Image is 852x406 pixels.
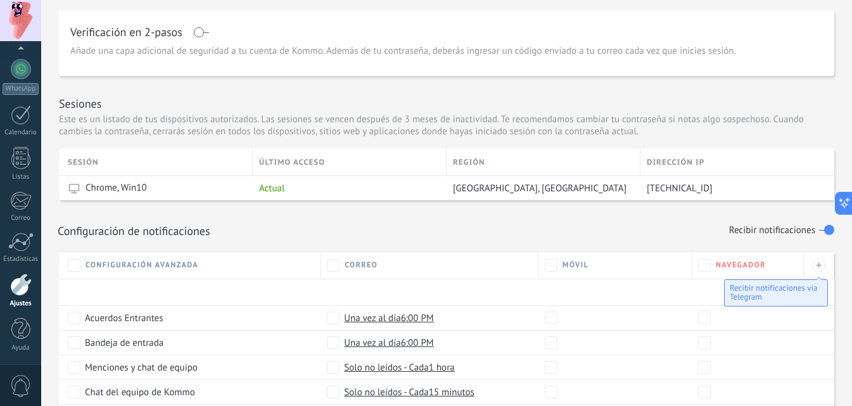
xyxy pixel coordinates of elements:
[3,344,39,352] div: Ayuda
[640,176,825,200] div: 190.108.79.161
[729,225,815,236] h1: Recibir notificaciones
[70,27,182,37] h1: Verificación en 2-pasos
[447,149,640,175] div: Región
[344,386,474,398] span: Solo no leídos - Cada
[3,173,39,181] div: Listas
[429,361,455,374] span: 1 hora
[3,255,39,263] div: Estadísticas
[86,260,198,270] span: Configuración avanzada
[85,336,163,349] span: Bandeja de entrada
[647,182,713,194] span: [TECHNICAL_ID]
[59,96,101,111] h1: Sesiones
[253,149,446,175] div: último acceso
[70,45,736,58] span: Añade una capa adicional de seguridad a tu cuenta de Kommo. Además de tu contraseña, deberás ingr...
[401,312,434,324] span: 6:00 PM
[640,149,834,175] div: Dirección IP
[447,176,634,200] div: Santiago de Cali, Colombia
[401,336,434,349] span: 6:00 PM
[344,361,454,374] span: Solo no leídos - Cada
[58,224,210,238] h1: Configuración de notificaciones
[716,260,766,270] span: Navegador
[259,182,284,194] span: Actual
[344,312,433,324] span: Una vez al día
[429,386,474,398] span: 15 minutos
[3,129,39,137] div: Calendario
[3,300,39,308] div: Ajustes
[86,182,147,194] span: Chrome, Win10
[3,83,39,95] div: WhatsApp
[812,259,825,272] div: +
[563,260,589,270] span: Móvil
[345,260,378,270] span: Correo
[68,149,252,175] div: Sesión
[85,361,198,374] span: Menciones y chat de equipo
[3,214,39,222] div: Correo
[453,182,626,194] span: [GEOGRAPHIC_DATA], [GEOGRAPHIC_DATA]
[85,312,163,324] span: Acuerdos Entrantes
[344,336,433,349] span: Una vez al día
[85,386,195,398] span: Chat del equipo de Kommo
[730,282,817,302] span: Recibir notificaciones vía Telegram
[59,113,834,137] p: Este es un listado de tus dispositivos autorizados. Las sesiones se vencen después de 3 meses de ...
